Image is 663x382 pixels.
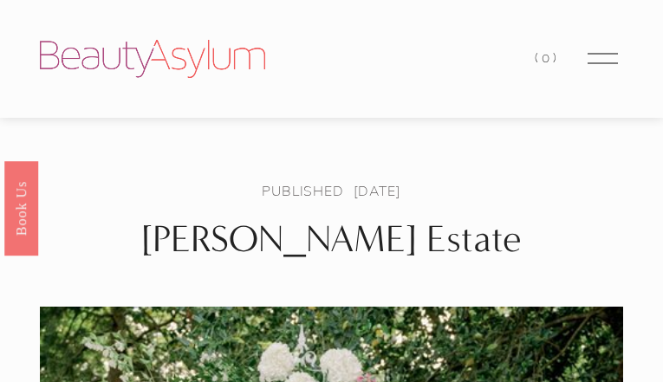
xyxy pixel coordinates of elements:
a: Book Us [4,160,38,255]
span: 0 [542,50,553,66]
img: Beauty Asylum | Bridal Hair &amp; Makeup Charlotte &amp; Atlanta [40,40,265,78]
span: ( [535,50,542,66]
span: ) [553,50,560,66]
a: Published [262,181,343,200]
h1: [PERSON_NAME] Estate [40,217,623,262]
a: 0 items in cart [535,47,559,70]
span: [DATE] [354,181,401,200]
